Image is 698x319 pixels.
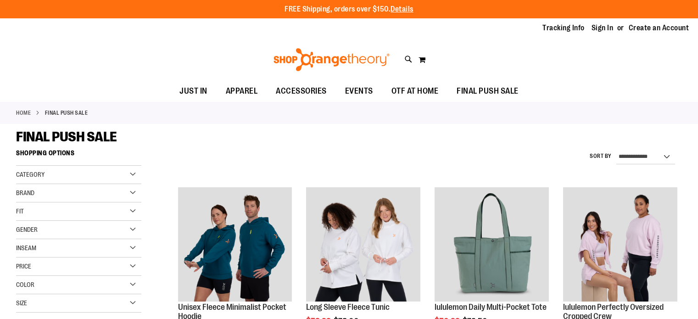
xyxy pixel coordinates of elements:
a: lululemon Perfectly Oversized Cropped Crew [563,187,677,303]
span: JUST IN [179,81,207,101]
a: Long Sleeve Fleece Tunic [306,302,390,312]
p: FREE Shipping, orders over $150. [285,4,413,15]
span: Color [16,281,34,288]
a: JUST IN [170,81,217,102]
a: ACCESSORIES [267,81,336,102]
span: Brand [16,189,34,196]
span: FINAL PUSH SALE [457,81,519,101]
span: APPAREL [226,81,258,101]
a: lululemon Daily Multi-Pocket Tote [435,187,549,303]
strong: FINAL PUSH SALE [45,109,88,117]
a: Sign In [592,23,614,33]
a: OTF AT HOME [382,81,448,102]
img: Unisex Fleece Minimalist Pocket Hoodie [178,187,292,302]
a: FINAL PUSH SALE [447,81,528,101]
img: lululemon Perfectly Oversized Cropped Crew [563,187,677,302]
span: OTF AT HOME [391,81,439,101]
span: Size [16,299,27,307]
a: Product image for Fleece Long Sleeve [306,187,420,303]
img: Shop Orangetheory [272,48,391,71]
strong: Shopping Options [16,145,141,166]
a: Home [16,109,31,117]
a: EVENTS [336,81,382,102]
span: Fit [16,207,24,215]
label: Sort By [590,152,612,160]
a: Tracking Info [542,23,585,33]
span: FINAL PUSH SALE [16,129,117,145]
span: Price [16,263,31,270]
a: Details [391,5,413,13]
span: Gender [16,226,38,233]
img: lululemon Daily Multi-Pocket Tote [435,187,549,302]
a: Create an Account [629,23,689,33]
a: Unisex Fleece Minimalist Pocket Hoodie [178,187,292,303]
a: APPAREL [217,81,267,102]
img: Product image for Fleece Long Sleeve [306,187,420,302]
a: lululemon Daily Multi-Pocket Tote [435,302,547,312]
span: EVENTS [345,81,373,101]
span: Category [16,171,45,178]
span: Inseam [16,244,36,252]
span: ACCESSORIES [276,81,327,101]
